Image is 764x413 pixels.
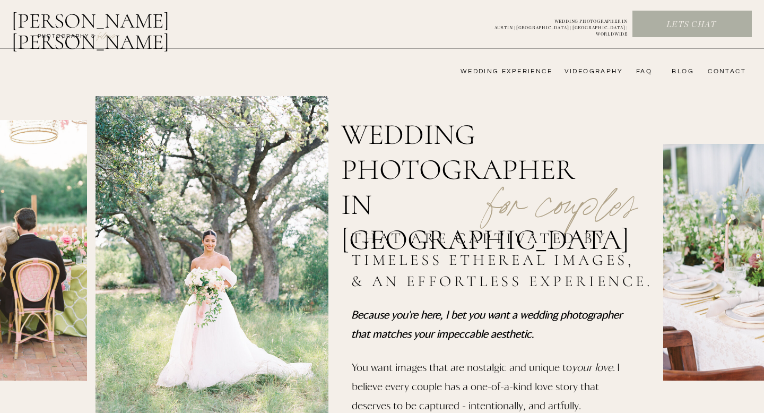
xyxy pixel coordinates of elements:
i: your love [572,360,613,373]
p: for couples [462,152,663,220]
a: [PERSON_NAME] [PERSON_NAME] [12,10,224,36]
a: photography & [32,32,101,45]
i: Because you're here, I bet you want a wedding photographer that matches your impeccable aesthetic. [351,308,622,340]
a: videography [561,67,623,76]
h1: wedding photographer in [GEOGRAPHIC_DATA] [341,117,610,197]
h2: that are captivated by timeless ethereal images, & an effortless experience. [351,228,658,295]
a: wedding experience [446,67,552,76]
a: Lets chat [633,19,750,31]
a: bLog [668,67,694,76]
a: FAQ [631,67,652,76]
a: CONTACT [705,67,746,76]
a: WEDDING PHOTOGRAPHER INAUSTIN | [GEOGRAPHIC_DATA] | [GEOGRAPHIC_DATA] | WORLDWIDE [477,19,628,30]
a: FILMs [87,29,126,41]
p: WEDDING PHOTOGRAPHER IN AUSTIN | [GEOGRAPHIC_DATA] | [GEOGRAPHIC_DATA] | WORLDWIDE [477,19,628,30]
